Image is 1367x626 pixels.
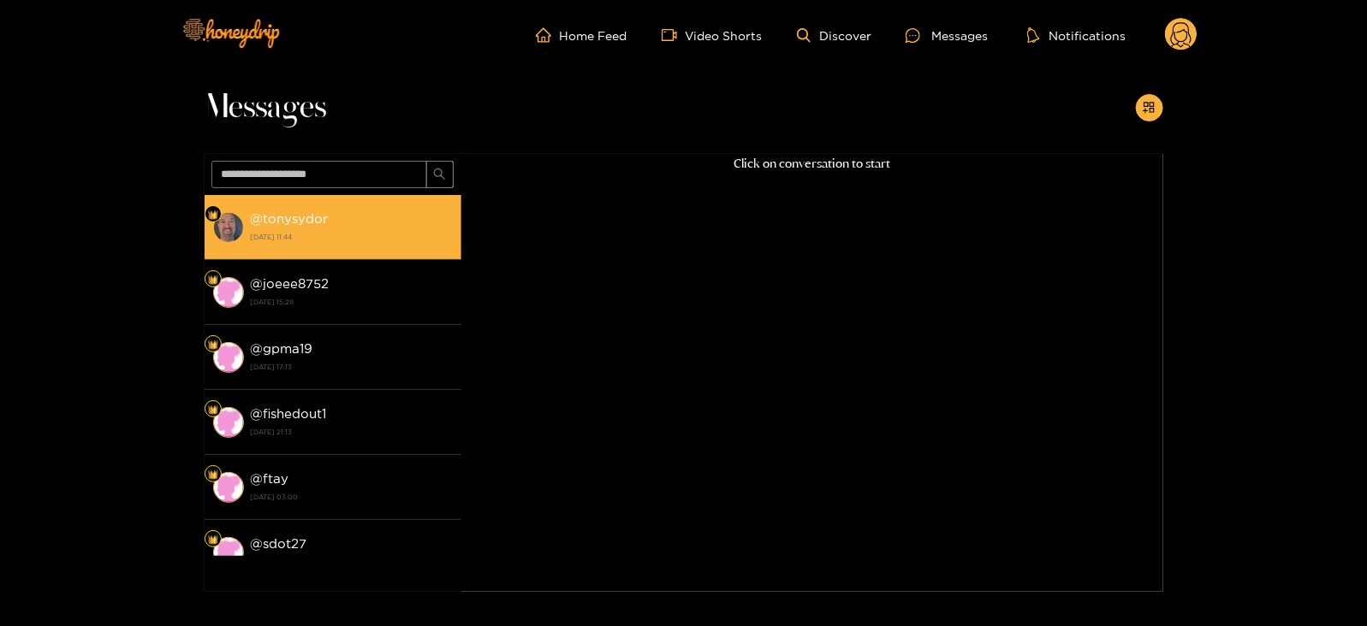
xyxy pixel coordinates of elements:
button: search [426,161,454,188]
img: conversation [213,407,244,438]
img: conversation [213,537,244,568]
span: search [433,168,446,182]
strong: @ tonysydor [251,211,329,226]
a: Discover [797,28,871,43]
a: Video Shorts [662,27,763,43]
strong: @ gpma19 [251,341,313,356]
strong: [DATE] 15:28 [251,294,453,310]
button: Notifications [1022,27,1131,44]
img: conversation [213,212,244,243]
strong: @ ftay [251,471,289,486]
strong: [DATE] 17:13 [251,359,453,375]
img: Fan Level [208,534,218,545]
div: Messages [906,26,988,45]
img: Fan Level [208,340,218,350]
span: video-camera [662,27,686,43]
strong: [DATE] 03:00 [251,489,453,505]
strong: @ fishedout1 [251,406,327,421]
img: conversation [213,472,244,503]
strong: [DATE] 21:13 [251,424,453,440]
img: Fan Level [208,405,218,415]
strong: @ joeee8752 [251,276,330,291]
span: home [536,27,560,43]
img: Fan Level [208,275,218,285]
strong: [DATE] 11:44 [251,229,453,245]
img: Fan Level [208,210,218,220]
img: Fan Level [208,469,218,480]
img: conversation [213,342,244,373]
span: Messages [205,87,327,128]
p: Click on conversation to start [461,154,1163,174]
img: conversation [213,277,244,308]
button: appstore-add [1136,94,1163,121]
strong: [DATE] 09:30 [251,554,453,570]
a: Home Feed [536,27,627,43]
span: appstore-add [1143,101,1156,115]
strong: @ sdot27 [251,536,307,551]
